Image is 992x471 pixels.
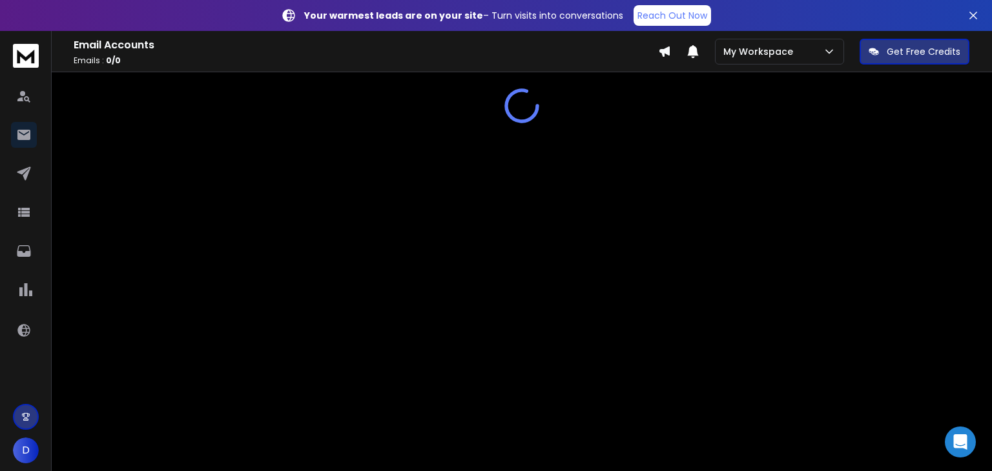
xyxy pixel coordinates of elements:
[637,9,707,22] p: Reach Out Now
[304,9,483,22] strong: Your warmest leads are on your site
[106,55,121,66] span: 0 / 0
[13,437,39,463] button: D
[304,9,623,22] p: – Turn visits into conversations
[74,55,658,66] p: Emails :
[887,45,960,58] p: Get Free Credits
[860,39,969,65] button: Get Free Credits
[13,44,39,68] img: logo
[634,5,711,26] a: Reach Out Now
[945,426,976,457] div: Open Intercom Messenger
[74,37,658,53] h1: Email Accounts
[723,45,798,58] p: My Workspace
